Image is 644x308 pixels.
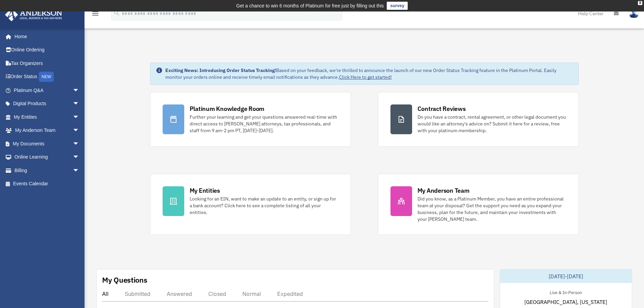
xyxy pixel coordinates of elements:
[150,174,351,235] a: My Entities Looking for an EIN, want to make an update to an entity, or sign up for a bank accoun...
[73,84,86,97] span: arrow_drop_down
[5,30,86,43] a: Home
[277,290,303,297] div: Expedited
[73,110,86,124] span: arrow_drop_down
[113,9,120,17] i: search
[91,9,99,18] i: menu
[5,137,90,150] a: My Documentsarrow_drop_down
[73,150,86,164] span: arrow_drop_down
[418,104,466,113] div: Contract Reviews
[5,84,90,97] a: Platinum Q&Aarrow_drop_down
[102,275,147,285] div: My Questions
[190,114,338,134] div: Further your learning and get your questions answered real-time with direct access to [PERSON_NAM...
[242,290,261,297] div: Normal
[208,290,226,297] div: Closed
[418,186,470,195] div: My Anderson Team
[5,164,90,177] a: Billingarrow_drop_down
[5,110,90,124] a: My Entitiesarrow_drop_down
[524,298,607,306] span: [GEOGRAPHIC_DATA], [US_STATE]
[5,124,90,137] a: My Anderson Teamarrow_drop_down
[418,195,566,222] div: Did you know, as a Platinum Member, you have an entire professional team at your disposal? Get th...
[236,2,384,10] div: Get a chance to win 6 months of Platinum for free just by filling out this
[73,97,86,111] span: arrow_drop_down
[150,92,351,147] a: Platinum Knowledge Room Further your learning and get your questions answered real-time with dire...
[500,269,632,283] div: [DATE]-[DATE]
[3,8,64,21] img: Anderson Advisors Platinum Portal
[638,1,642,5] div: close
[73,124,86,138] span: arrow_drop_down
[339,74,392,80] a: Click Here to get started!
[39,72,54,82] div: NEW
[73,137,86,151] span: arrow_drop_down
[5,70,90,84] a: Order StatusNEW
[167,290,192,297] div: Answered
[5,177,90,191] a: Events Calendar
[190,186,220,195] div: My Entities
[73,164,86,177] span: arrow_drop_down
[190,104,265,113] div: Platinum Knowledge Room
[629,8,639,18] img: User Pic
[378,92,579,147] a: Contract Reviews Do you have a contract, rental agreement, or other legal document you would like...
[5,150,90,164] a: Online Learningarrow_drop_down
[387,2,408,10] a: survey
[5,97,90,111] a: Digital Productsarrow_drop_down
[378,174,579,235] a: My Anderson Team Did you know, as a Platinum Member, you have an entire professional team at your...
[165,67,276,73] strong: Exciting News: Introducing Order Status Tracking!
[5,43,90,57] a: Online Ordering
[418,114,566,134] div: Do you have a contract, rental agreement, or other legal document you would like an attorney's ad...
[165,67,573,80] div: Based on your feedback, we're thrilled to announce the launch of our new Order Status Tracking fe...
[102,290,109,297] div: All
[190,195,338,216] div: Looking for an EIN, want to make an update to an entity, or sign up for a bank account? Click her...
[91,12,99,18] a: menu
[544,288,587,295] div: Live & In-Person
[125,290,150,297] div: Submitted
[5,56,90,70] a: Tax Organizers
